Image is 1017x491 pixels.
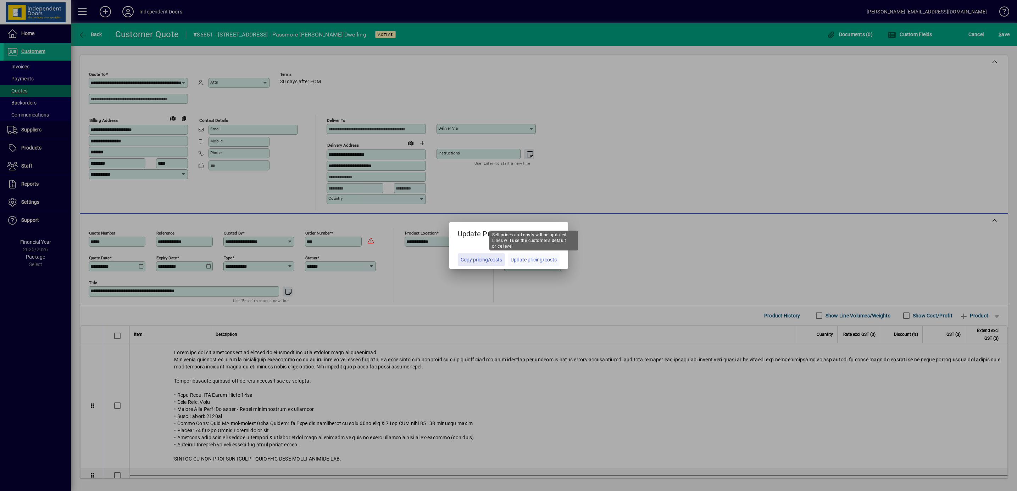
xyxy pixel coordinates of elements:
[449,222,568,243] h5: Update Pricing?
[461,256,502,264] span: Copy pricing/costs
[489,231,578,250] div: Sell prices and costs will be updated. Lines will use the customer's default price level.
[508,253,560,266] button: Update pricing/costs
[511,256,557,264] span: Update pricing/costs
[458,253,505,266] button: Copy pricing/costs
